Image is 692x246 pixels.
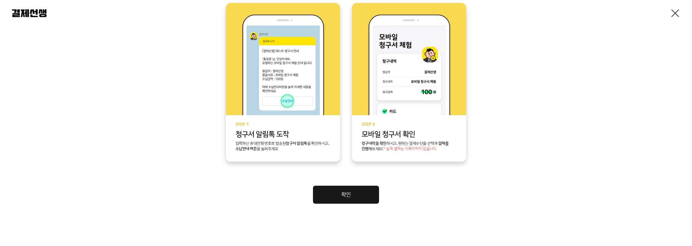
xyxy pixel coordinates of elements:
b: 청구서 알림톡 [286,141,307,145]
p: 모바일 청구서 확인 [362,130,457,139]
span: * 실제 결제는 이루어지지 않습니다. [384,147,437,151]
p: STEP 1 [235,122,330,127]
p: STEP 2 [362,122,457,127]
b: 청구내역을 확인 [362,141,387,145]
img: 결제선생 [12,9,47,17]
p: 청구서 알림톡 도착 [235,130,330,139]
img: step2 이미지 [366,14,452,115]
img: step1 이미지 [240,14,326,115]
p: 하시고, 원하는 결제수단을 선택 후 해보세요! [362,141,457,152]
a: 확인 [313,186,379,204]
b: 수납안내 버튼 [235,147,257,151]
p: 입력하신 휴대전화 번호로 발송된 을 확인하시고, 을 눌러주세요. [235,141,330,152]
